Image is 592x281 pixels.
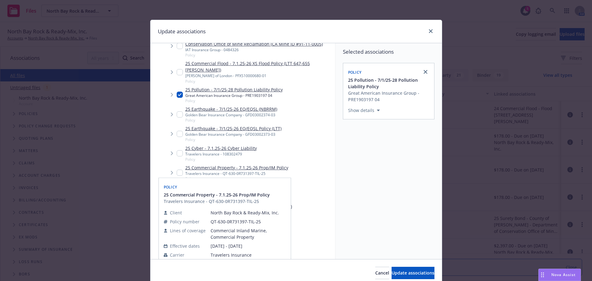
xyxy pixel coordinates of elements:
[551,272,576,277] span: Nova Assist
[164,192,270,198] button: 25 Commercial Property - 7.1.25-26 Prop/IM Policy
[348,90,430,103] div: Great American Insurance Group - PRE1903197 04
[170,243,200,249] span: Effective dates
[211,243,286,249] span: [DATE] - [DATE]
[392,267,434,279] button: Update associations
[211,227,286,240] span: Commercial Inland Marine, Commercial Property
[211,252,286,258] span: Travelers Insurance
[185,106,277,112] a: 25 Earthquake - 7/1/25-26 EQ/EQSL (NBRRM)
[185,98,283,103] span: Policy
[170,227,206,234] span: Lines of coverage
[164,198,270,205] div: Travelers Insurance - QT-630-0R731397-TIL-25
[538,269,581,281] button: Nova Assist
[185,171,288,176] div: Travelers Insurance - QT-630-0R731397-TIL-25
[185,60,333,73] a: 25 Commercial Flood - 7.1.25-26 XS Flood Policy (LTT 647-655 [PERSON_NAME])
[422,68,429,76] a: close
[539,269,546,281] div: Drag to move
[185,157,257,162] span: Policy
[185,47,333,52] div: IAT Insurance Group - 0484326
[185,52,333,58] span: Policy
[185,118,277,123] span: Policy
[375,267,389,279] button: Cancel
[346,107,382,114] button: Show details
[170,218,199,225] span: Policy number
[185,176,288,181] span: Policy
[170,209,182,216] span: Client
[375,270,389,276] span: Cancel
[164,184,177,190] span: Policy
[185,93,283,98] div: Great American Insurance Group - PRE1903197 04
[185,145,257,151] a: 25 Cyber - 7.1.25-26 Cyber Liability
[348,70,362,75] span: Policy
[185,132,282,137] div: Golden Bear Insurance Company - GFD03002373-03
[170,252,184,258] span: Carrier
[427,27,434,35] a: close
[211,209,286,216] span: North Bay Rock & Ready-Mix, Inc.
[348,77,430,90] button: 25 Pollution - 7/1/25-28 Pollution Liability Policy
[185,79,333,84] span: Policy
[158,27,206,35] h1: Update associations
[392,270,434,276] span: Update associations
[185,125,282,132] a: 25 Earthquake - 7/1/25-26 EQ/EQSL Policy (LTT)
[185,137,282,142] span: Policy
[185,164,288,171] a: 25 Commercial Property - 7.1.25-26 Prop/IM Policy
[185,151,257,157] div: Travelers Insurance - 108302479
[185,112,277,118] div: Golden Bear Insurance Company - GFD03002374-03
[211,218,286,225] span: QT-630-0R731397-TIL-25
[185,86,283,93] a: 25 Pollution - 7/1/25-28 Pollution Liability Policy
[185,73,333,78] div: [PERSON_NAME] of London - PFXS10000680-01
[343,48,434,56] span: Selected associations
